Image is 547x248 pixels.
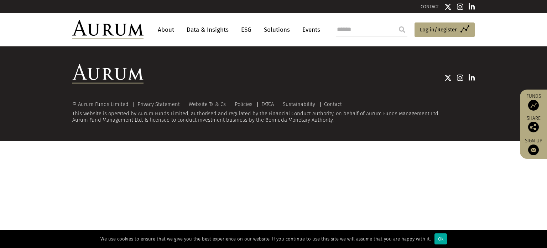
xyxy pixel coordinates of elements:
img: Access Funds [528,100,539,111]
img: Share this post [528,122,539,132]
a: About [154,23,178,36]
a: Funds [523,93,543,111]
div: Share [523,116,543,132]
img: Aurum Logo [72,64,144,83]
img: Instagram icon [457,74,463,81]
div: This website is operated by Aurum Funds Limited, authorised and regulated by the Financial Conduc... [72,101,475,123]
img: Twitter icon [444,74,452,81]
div: © Aurum Funds Limited [72,102,132,107]
span: Log in/Register [420,25,457,34]
img: Linkedin icon [469,3,475,10]
a: Privacy Statement [137,101,180,107]
a: Data & Insights [183,23,232,36]
img: Instagram icon [457,3,463,10]
img: Twitter icon [444,3,452,10]
a: Policies [235,101,252,107]
a: ESG [238,23,255,36]
a: Log in/Register [415,22,475,37]
a: Sustainability [283,101,315,107]
input: Submit [395,22,409,37]
a: CONTACT [421,4,439,9]
a: Contact [324,101,342,107]
img: Linkedin icon [469,74,475,81]
img: Aurum [72,20,144,39]
a: Sign up [523,138,543,155]
a: Events [299,23,320,36]
a: Solutions [260,23,293,36]
a: FATCA [261,101,274,107]
a: Website Ts & Cs [189,101,226,107]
